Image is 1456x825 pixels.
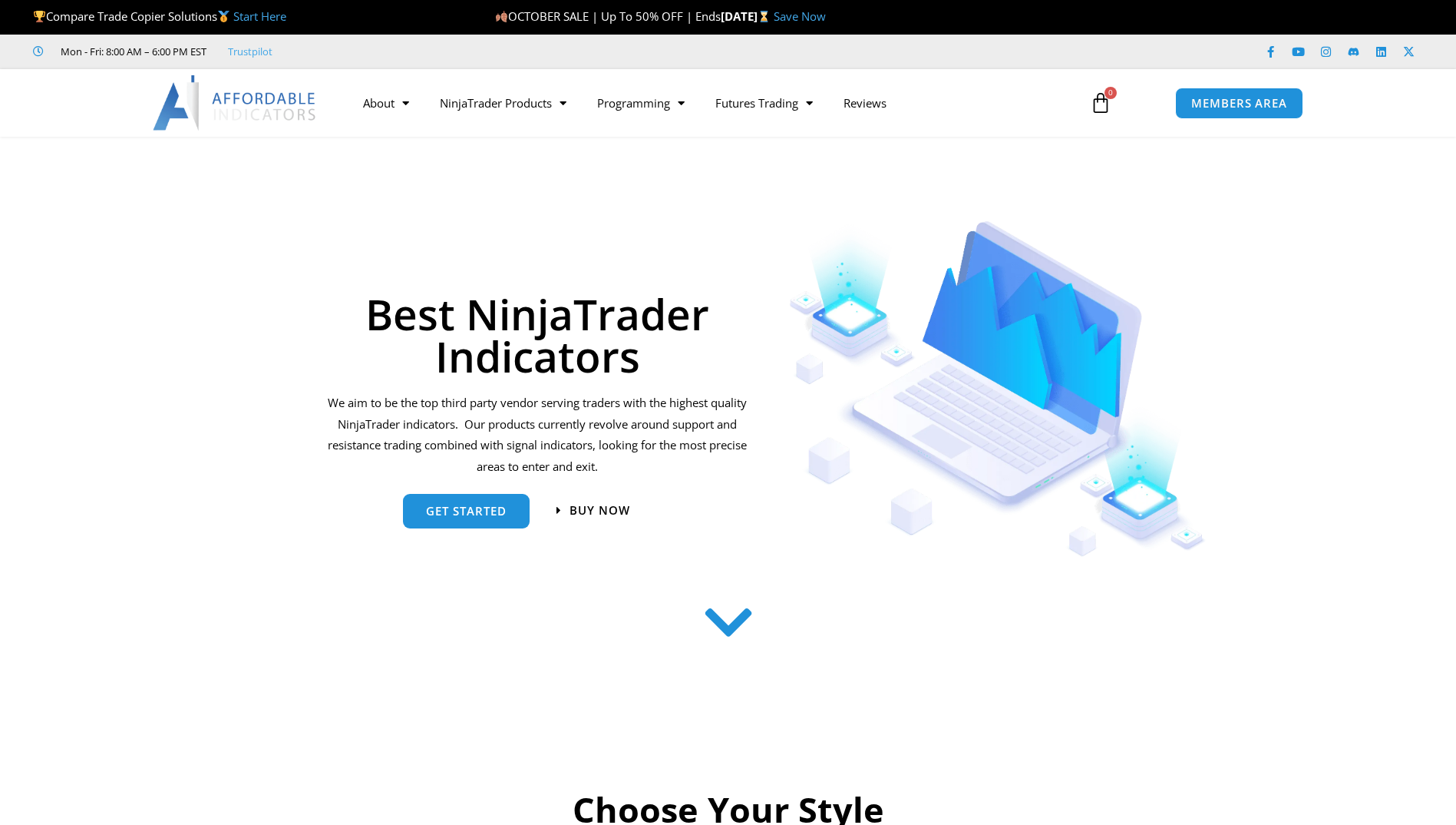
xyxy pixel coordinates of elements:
[495,8,721,24] span: OCTOBER SALE | Up To 50% OFF | Ends
[556,505,630,516] a: Buy now
[228,42,272,61] a: Trustpilot
[153,75,318,131] img: LogoAI | Affordable Indicators – NinjaTrader
[1175,88,1303,119] a: MEMBERS AREA
[424,85,582,121] a: NinjaTrader Products
[828,85,902,121] a: Reviews
[218,11,229,22] img: 🥇
[721,8,774,24] strong: [DATE]
[1104,87,1117,99] span: 0
[348,85,1072,121] nav: Menu
[325,293,750,377] h1: Best NinjaTrader Indicators
[700,85,828,121] a: Futures Trading
[582,85,700,121] a: Programming
[1191,98,1287,109] span: MEMBERS AREA
[233,8,286,24] a: Start Here
[325,393,750,478] p: We aim to be the top third party vendor serving traders with the highest quality NinjaTrader indi...
[348,85,424,121] a: About
[34,11,45,22] img: 🏆
[403,494,530,528] a: get started
[57,42,206,61] span: Mon - Fri: 8:00 AM – 6:00 PM EST
[774,8,826,24] a: Save Now
[758,11,770,22] img: ⌛
[496,11,507,22] img: 🍂
[426,505,507,517] span: get started
[33,8,286,24] span: Compare Trade Copier Solutions
[570,505,630,516] span: Buy now
[789,221,1206,557] img: Indicators 1 | Affordable Indicators – NinjaTrader
[1067,81,1134,125] a: 0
